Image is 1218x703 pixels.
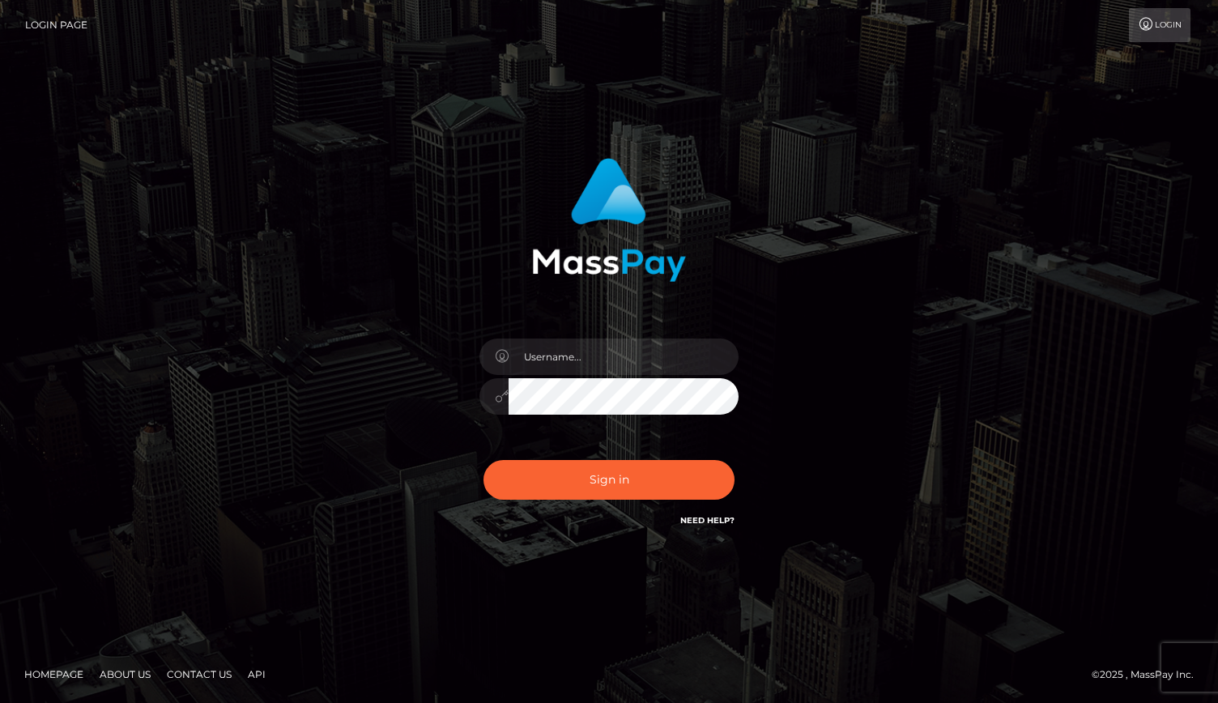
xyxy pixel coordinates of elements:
a: About Us [93,662,157,687]
a: Need Help? [680,515,735,526]
a: Contact Us [160,662,238,687]
a: API [241,662,272,687]
img: MassPay Login [532,158,686,282]
a: Login Page [25,8,87,42]
input: Username... [509,339,739,375]
div: © 2025 , MassPay Inc. [1092,666,1206,684]
a: Login [1129,8,1190,42]
a: Homepage [18,662,90,687]
button: Sign in [483,460,735,500]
